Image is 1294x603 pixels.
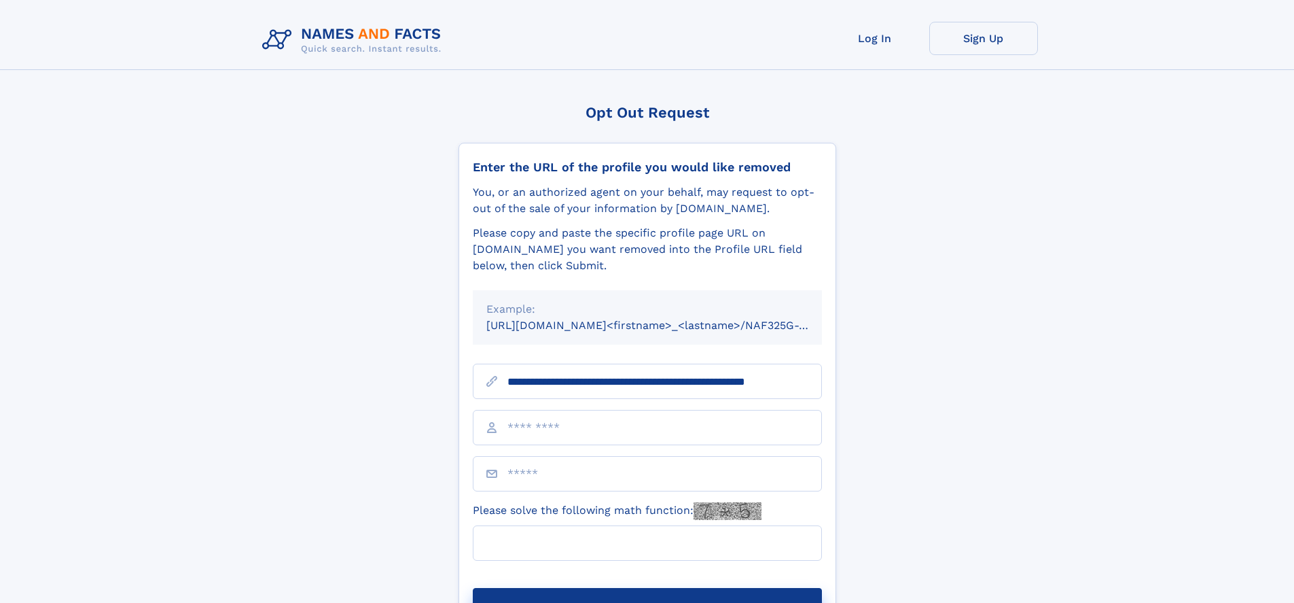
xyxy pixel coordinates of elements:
[459,104,836,121] div: Opt Out Request
[821,22,929,55] a: Log In
[929,22,1038,55] a: Sign Up
[486,319,848,332] small: [URL][DOMAIN_NAME]<firstname>_<lastname>/NAF325G-xxxxxxxx
[486,301,808,317] div: Example:
[473,225,822,274] div: Please copy and paste the specific profile page URL on [DOMAIN_NAME] you want removed into the Pr...
[473,160,822,175] div: Enter the URL of the profile you would like removed
[257,22,452,58] img: Logo Names and Facts
[473,184,822,217] div: You, or an authorized agent on your behalf, may request to opt-out of the sale of your informatio...
[473,502,761,520] label: Please solve the following math function:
